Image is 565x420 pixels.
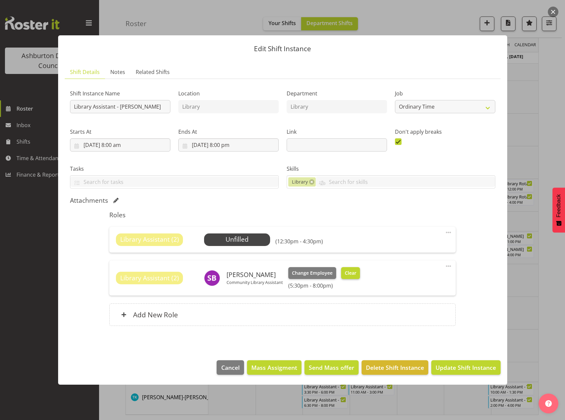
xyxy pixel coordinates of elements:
button: Change Employee [288,267,336,279]
input: Shift Instance Name [70,100,170,113]
label: Department [287,89,387,97]
label: Link [287,128,387,136]
span: Library [292,178,308,186]
h6: [PERSON_NAME] [227,271,283,278]
h6: (5:30pm - 8:00pm) [288,282,360,289]
label: Don't apply breaks [395,128,495,136]
h6: Add New Role [133,310,178,319]
h5: Roles [109,211,456,219]
label: Location [178,89,279,97]
span: Notes [110,68,125,76]
span: Unfilled [226,235,249,244]
button: Clear [341,267,360,279]
p: Edit Shift Instance [65,45,501,52]
button: Delete Shift Instance [362,360,428,375]
label: Shift Instance Name [70,89,170,97]
img: stacey-broadbent10010.jpg [204,270,220,286]
span: Send Mass offer [309,363,354,372]
input: Search for skills [316,177,495,187]
span: Update Shift Instance [436,363,496,372]
button: Mass Assigment [247,360,301,375]
label: Ends At [178,128,279,136]
img: help-xxl-2.png [545,400,552,407]
span: Cancel [221,363,240,372]
span: Clear [345,269,356,277]
button: Update Shift Instance [431,360,500,375]
span: Feedback [556,194,562,217]
input: Search for tasks [70,177,278,187]
span: Mass Assigment [251,363,297,372]
h5: Attachments [70,196,108,204]
label: Tasks [70,165,279,173]
span: Related Shifts [136,68,170,76]
span: Library Assistant (2) [120,235,179,244]
label: Job [395,89,495,97]
input: Click to select... [70,138,170,152]
button: Cancel [217,360,244,375]
span: Change Employee [292,269,333,277]
span: Delete Shift Instance [366,363,424,372]
button: Send Mass offer [304,360,359,375]
h6: (12:30pm - 4:30pm) [275,238,323,245]
span: Library Assistant (2) [120,273,179,283]
label: Skills [287,165,495,173]
p: Community Library Assistant [227,280,283,285]
span: Shift Details [70,68,100,76]
button: Feedback - Show survey [552,188,565,232]
input: Click to select... [178,138,279,152]
label: Starts At [70,128,170,136]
